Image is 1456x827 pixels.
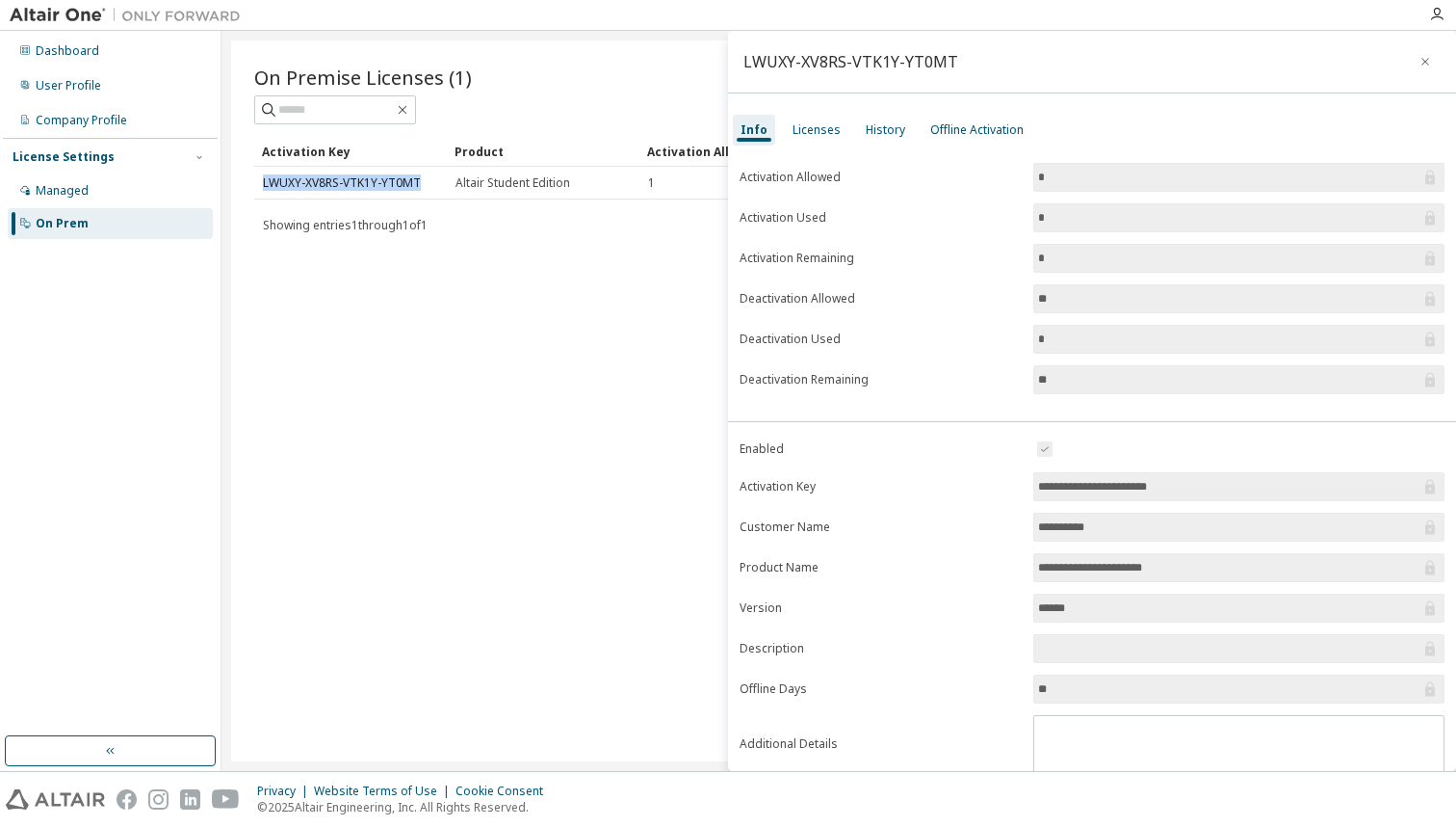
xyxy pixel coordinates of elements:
div: Cookie Consent [455,784,555,799]
label: Version [740,600,1022,616]
label: Activation Key [740,479,1022,494]
div: License Settings [13,149,115,165]
a: LWUXY-XV8RS-VTK1Y-YT0MT [263,174,421,191]
label: Activation Allowed [740,170,1022,185]
div: Activation Key [262,136,439,167]
img: facebook.svg [117,789,137,810]
div: Info [741,122,767,138]
div: Website Terms of Use [314,784,455,799]
label: Activation Remaining [740,251,1022,266]
span: On Premise Licenses (1) [254,64,472,91]
div: Offline Activation [930,122,1024,138]
img: linkedin.svg [180,789,200,810]
label: Offline Days [740,681,1022,697]
div: User Profile [36,78,101,93]
span: 1 [648,175,655,191]
div: On Prem [36,216,89,231]
div: Privacy [257,784,314,799]
label: Deactivation Allowed [740,291,1022,307]
img: Altair One [10,6,250,25]
label: Deactivation Remaining [740,372,1022,387]
label: Description [740,641,1022,656]
div: Dashboard [36,43,99,59]
img: altair_logo.svg [6,789,105,810]
div: Product [455,136,632,167]
label: Additional Details [740,736,1022,752]
label: Product Name [740,560,1022,575]
label: Customer Name [740,520,1022,535]
label: Deactivation Used [740,332,1022,347]
label: Enabled [740,441,1022,457]
div: Company Profile [36,113,127,128]
div: Activation Allowed [647,136,824,167]
img: youtube.svg [212,789,240,810]
div: History [866,122,905,138]
span: Showing entries 1 through 1 of 1 [263,217,428,233]
label: Activation Used [740,210,1022,226]
div: Licenses [793,122,841,138]
div: LWUXY-XV8RS-VTK1Y-YT0MT [743,54,958,69]
p: © 2025 Altair Engineering, Inc. All Rights Reserved. [257,799,555,815]
span: Altair Student Edition [455,175,570,191]
img: instagram.svg [148,789,169,810]
div: Managed [36,183,89,199]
